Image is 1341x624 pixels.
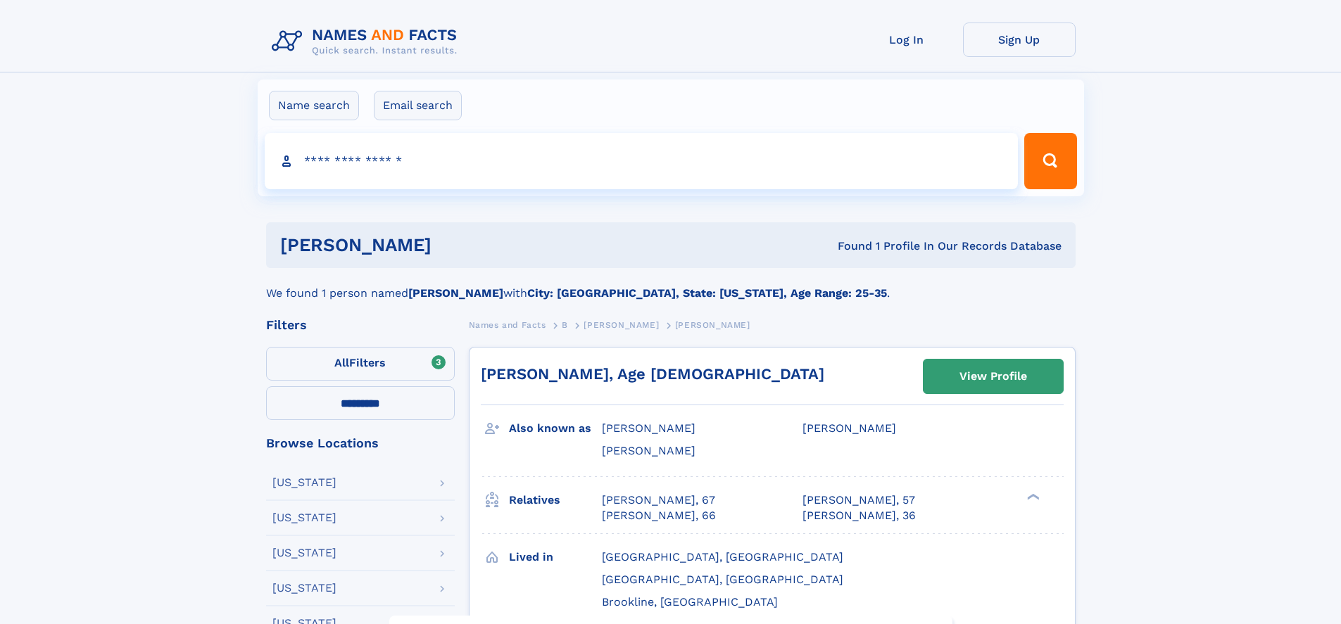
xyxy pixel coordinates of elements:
[272,512,336,523] div: [US_STATE]
[584,320,659,330] span: [PERSON_NAME]
[584,316,659,333] a: [PERSON_NAME]
[527,286,887,300] b: City: [GEOGRAPHIC_DATA], State: [US_STATE], Age Range: 25-35
[272,477,336,488] div: [US_STATE]
[266,347,455,381] label: Filters
[802,492,915,508] a: [PERSON_NAME], 57
[269,91,359,120] label: Name search
[469,316,546,333] a: Names and Facts
[334,356,349,369] span: All
[602,508,716,523] a: [PERSON_NAME], 66
[374,91,462,120] label: Email search
[265,133,1019,189] input: search input
[850,23,963,57] a: Log In
[266,319,455,331] div: Filters
[602,492,715,508] a: [PERSON_NAME], 67
[481,365,824,383] a: [PERSON_NAME], Age [DEMOGRAPHIC_DATA]
[802,508,916,523] a: [PERSON_NAME], 36
[509,416,602,440] h3: Also known as
[963,23,1076,57] a: Sign Up
[802,421,896,435] span: [PERSON_NAME]
[562,320,568,330] span: B
[272,547,336,559] div: [US_STATE]
[1024,133,1076,189] button: Search Button
[602,421,695,435] span: [PERSON_NAME]
[266,23,469,61] img: Logo Names and Facts
[634,238,1062,254] div: Found 1 Profile In Our Records Database
[675,320,750,330] span: [PERSON_NAME]
[924,359,1063,393] a: View Profile
[562,316,568,333] a: B
[602,550,843,563] span: [GEOGRAPHIC_DATA], [GEOGRAPHIC_DATA]
[509,545,602,569] h3: Lived in
[266,437,455,450] div: Browse Locations
[408,286,503,300] b: [PERSON_NAME]
[602,595,778,609] span: Brookline, [GEOGRAPHIC_DATA]
[272,582,336,594] div: [US_STATE]
[509,488,602,512] h3: Relatives
[602,444,695,457] span: [PERSON_NAME]
[1024,492,1040,501] div: ❯
[266,268,1076,302] div: We found 1 person named with .
[602,573,843,586] span: [GEOGRAPHIC_DATA], [GEOGRAPHIC_DATA]
[959,360,1027,393] div: View Profile
[280,236,635,254] h1: [PERSON_NAME]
